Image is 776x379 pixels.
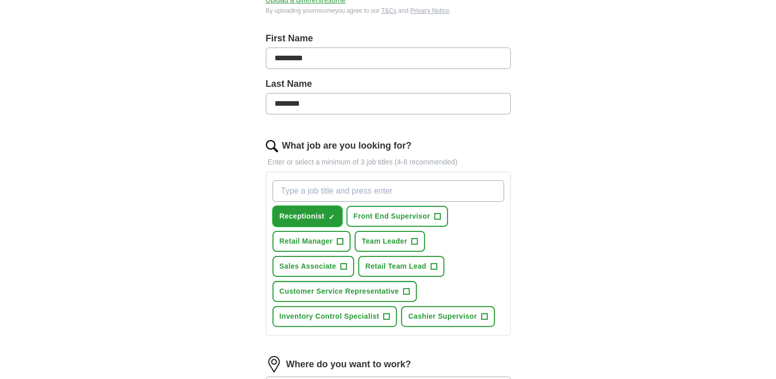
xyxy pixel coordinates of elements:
button: Team Leader [355,231,425,252]
button: Retail Team Lead [358,256,444,277]
label: Last Name [266,77,511,91]
span: Retail Manager [280,236,333,247]
img: search.png [266,140,278,152]
input: Type a job title and press enter [272,180,504,202]
a: T&Cs [381,7,396,14]
button: Sales Associate [272,256,354,277]
span: Retail Team Lead [365,261,427,272]
button: Front End Supervisor [346,206,448,227]
p: Enter or select a minimum of 3 job titles (4-8 recommended) [266,157,511,168]
span: Receptionist [280,211,324,222]
button: Retail Manager [272,231,351,252]
button: Cashier Supervisor [401,306,495,327]
label: What job are you looking for? [282,139,412,153]
span: Inventory Control Specialist [280,311,380,322]
div: By uploading your resume you agree to our and . [266,6,511,15]
button: Receptionist✓ [272,206,342,227]
img: location.png [266,356,282,372]
span: Sales Associate [280,261,336,272]
span: Team Leader [362,236,407,247]
a: Privacy Notice [410,7,449,14]
span: Cashier Supervisor [408,311,477,322]
span: ✓ [329,213,335,221]
span: Front End Supervisor [354,211,430,222]
button: Inventory Control Specialist [272,306,397,327]
label: First Name [266,32,511,45]
label: Where do you want to work? [286,358,411,371]
span: Customer Service Representative [280,286,399,297]
button: Customer Service Representative [272,281,417,302]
